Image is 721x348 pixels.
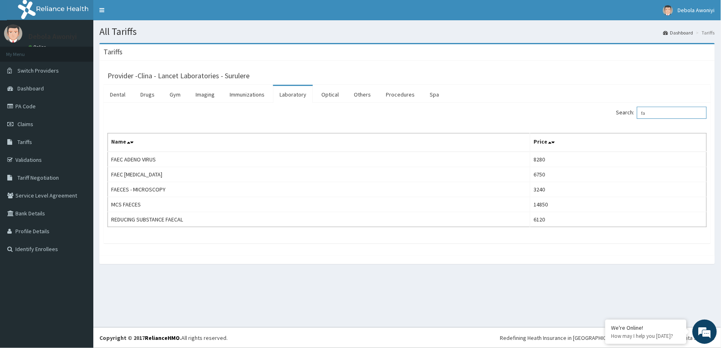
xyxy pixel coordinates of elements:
[133,4,153,24] div: Minimize live chat window
[663,29,693,36] a: Dashboard
[694,29,715,36] li: Tariffs
[379,86,421,103] a: Procedures
[530,182,707,197] td: 3240
[530,133,707,152] th: Price
[108,197,530,212] td: MCS FAECES
[103,48,123,56] h3: Tariffs
[637,107,707,119] input: Search:
[17,120,33,128] span: Claims
[47,102,112,184] span: We're online!
[347,86,377,103] a: Others
[17,67,59,74] span: Switch Providers
[28,44,48,50] a: Online
[17,85,44,92] span: Dashboard
[663,5,673,15] img: User Image
[611,324,680,331] div: We're Online!
[315,86,345,103] a: Optical
[223,86,271,103] a: Immunizations
[4,221,155,250] textarea: Type your message and hit 'Enter'
[108,167,530,182] td: FAEC [MEDICAL_DATA]
[145,334,180,342] a: RelianceHMO
[108,212,530,227] td: REDUCING SUBSTANCE FAECAL
[134,86,161,103] a: Drugs
[530,152,707,167] td: 8280
[103,86,132,103] a: Dental
[99,26,715,37] h1: All Tariffs
[678,6,715,14] span: Debola Awoniyi
[108,133,530,152] th: Name
[163,86,187,103] a: Gym
[500,334,715,342] div: Redefining Heath Insurance in [GEOGRAPHIC_DATA] using Telemedicine and Data Science!
[108,72,250,79] h3: Provider - Clina - Lancet Laboratories - Surulere
[15,41,33,61] img: d_794563401_company_1708531726252_794563401
[42,45,136,56] div: Chat with us now
[108,152,530,167] td: FAEC ADENO VIRUS
[423,86,446,103] a: Spa
[530,167,707,182] td: 6750
[28,33,77,40] p: Debola Awoniyi
[17,174,59,181] span: Tariff Negotiation
[93,327,721,348] footer: All rights reserved.
[189,86,221,103] a: Imaging
[530,212,707,227] td: 6120
[611,333,680,339] p: How may I help you today?
[530,197,707,212] td: 14850
[108,182,530,197] td: FAECES - MICROSCOPY
[4,24,22,43] img: User Image
[273,86,313,103] a: Laboratory
[616,107,707,119] label: Search:
[17,138,32,146] span: Tariffs
[99,334,181,342] strong: Copyright © 2017 .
